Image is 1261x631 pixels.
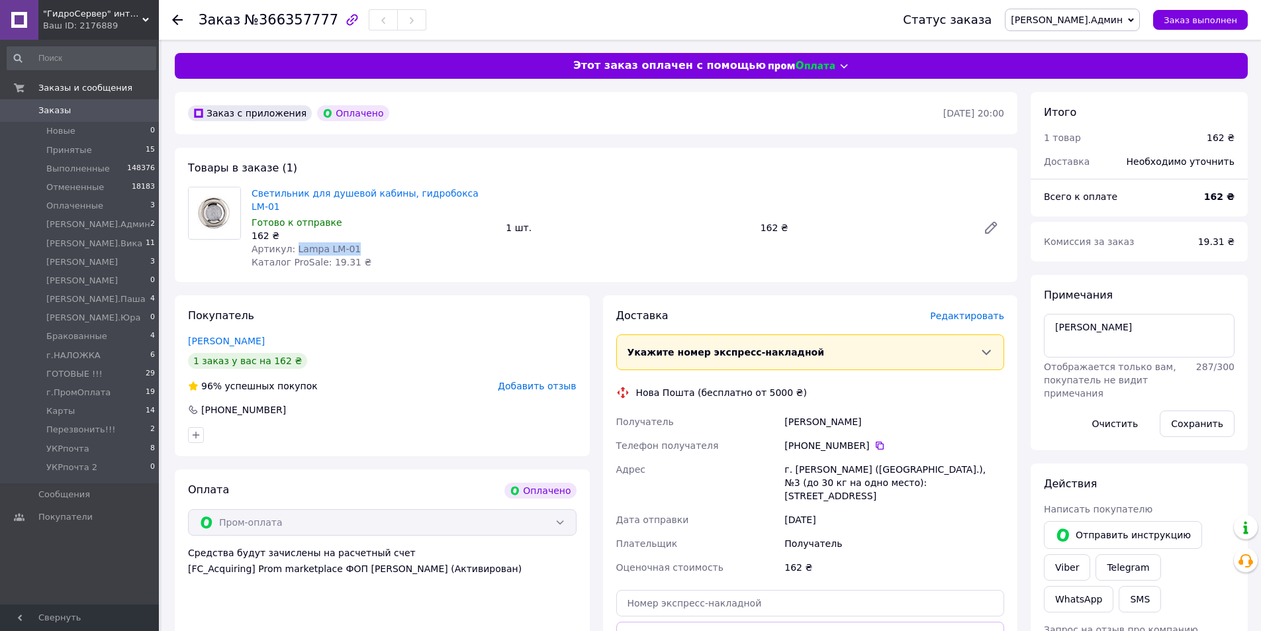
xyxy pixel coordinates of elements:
span: 6 [150,350,155,362]
span: 0 [150,461,155,473]
span: [PERSON_NAME].Юра [46,312,140,324]
span: Оплата [188,483,229,496]
input: Номер экспресс-накладной [616,590,1005,616]
div: 1 заказ у вас на 162 ₴ [188,353,307,369]
span: Сообщения [38,489,90,501]
span: Выполненные [46,163,110,175]
span: Действия [1044,477,1097,490]
span: Всего к оплате [1044,191,1117,202]
div: Заказ с приложения [188,105,312,121]
div: [PHONE_NUMBER] [784,439,1004,452]
span: 3 [150,200,155,212]
span: Отмененные [46,181,104,193]
span: 0 [150,312,155,324]
span: ГОТОВЫЕ !!! [46,368,103,380]
input: Поиск [7,46,156,70]
div: 1 шт. [500,218,755,237]
span: 96% [201,381,222,391]
span: Заказ [199,12,240,28]
span: 14 [146,405,155,417]
a: WhatsApp [1044,586,1113,612]
span: Адрес [616,464,645,475]
div: г. [PERSON_NAME] ([GEOGRAPHIC_DATA].), №3 (до 30 кг на одно место): [STREET_ADDRESS] [782,458,1007,508]
span: Заказы и сообщения [38,82,132,94]
a: Редактировать [978,215,1004,241]
span: Редактировать [930,311,1004,321]
span: 0 [150,125,155,137]
span: Добавить отзыв [498,381,576,391]
span: 2 [150,424,155,436]
span: Доставка [616,309,669,322]
span: 18183 [132,181,155,193]
span: Покупатель [188,309,254,322]
button: Очистить [1081,411,1150,437]
span: 4 [150,330,155,342]
span: Каталог ProSale: 19.31 ₴ [252,257,371,267]
span: 2 [150,218,155,230]
div: Статус заказа [903,13,992,26]
div: Оплачено [317,105,389,121]
div: 162 ₴ [755,218,972,237]
span: 15 [146,144,155,156]
span: Артикул: Lampa LM-01 [252,244,361,254]
span: Написать покупателю [1044,504,1152,514]
span: Карты [46,405,75,417]
span: г.ПромОплата [46,387,111,399]
span: 287 / 300 [1196,362,1235,372]
span: Примечания [1044,289,1113,301]
span: [PERSON_NAME].Паша [46,293,146,305]
button: SMS [1119,586,1161,612]
span: 29 [146,368,155,380]
span: УКРпочта [46,443,89,455]
div: [FC_Acquiring] Prom marketplace ФОП [PERSON_NAME] (Активирован) [188,562,577,575]
a: [PERSON_NAME] [188,336,265,346]
div: Ваш ID: 2176889 [43,20,159,32]
span: Бракованные [46,330,107,342]
span: Плательщик [616,538,678,549]
div: Получатель [782,532,1007,556]
span: Покупатели [38,511,93,523]
time: [DATE] 20:00 [943,108,1004,119]
button: Заказ выполнен [1153,10,1248,30]
div: Средства будут зачислены на расчетный счет [188,546,577,575]
div: Нова Пошта (бесплатно от 5000 ₴) [633,386,810,399]
span: [PERSON_NAME] [46,256,118,268]
div: 162 ₴ [782,556,1007,579]
a: Viber [1044,554,1090,581]
div: [PHONE_NUMBER] [200,403,287,416]
span: Телефон получателя [616,440,719,451]
span: г.НАЛОЖКА [46,350,101,362]
div: [PERSON_NAME] [782,410,1007,434]
span: Укажите номер экспресс-накладной [628,347,825,358]
button: Сохранить [1160,411,1235,437]
span: УКРпочта 2 [46,461,97,473]
span: 19.31 ₴ [1198,236,1235,247]
span: 148376 [127,163,155,175]
span: "ГидроСервер" интернет-магазин сантехники. [43,8,142,20]
span: Товары в заказе (1) [188,162,297,174]
span: Получатель [616,416,674,427]
div: успешных покупок [188,379,318,393]
div: Необходимо уточнить [1119,147,1242,176]
span: Новые [46,125,75,137]
div: 162 ₴ [1207,131,1235,144]
span: 4 [150,293,155,305]
span: Комиссия за заказ [1044,236,1135,247]
span: 3 [150,256,155,268]
span: 8 [150,443,155,455]
a: Telegram [1096,554,1160,581]
span: Заказы [38,105,71,117]
div: [DATE] [782,508,1007,532]
span: Принятые [46,144,92,156]
span: Отображается только вам, покупатель не видит примечания [1044,362,1176,399]
div: Оплачено [504,483,576,499]
span: Доставка [1044,156,1090,167]
div: Вернуться назад [172,13,183,26]
span: Итого [1044,106,1076,119]
span: Перезвонить!!! [46,424,115,436]
span: Этот заказ оплачен с помощью [573,58,766,73]
img: Светильник для душевой кабины, гидробокса LM-01 [189,187,240,239]
span: Дата отправки [616,514,689,525]
span: Оценочная стоимость [616,562,724,573]
span: 1 товар [1044,132,1081,143]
